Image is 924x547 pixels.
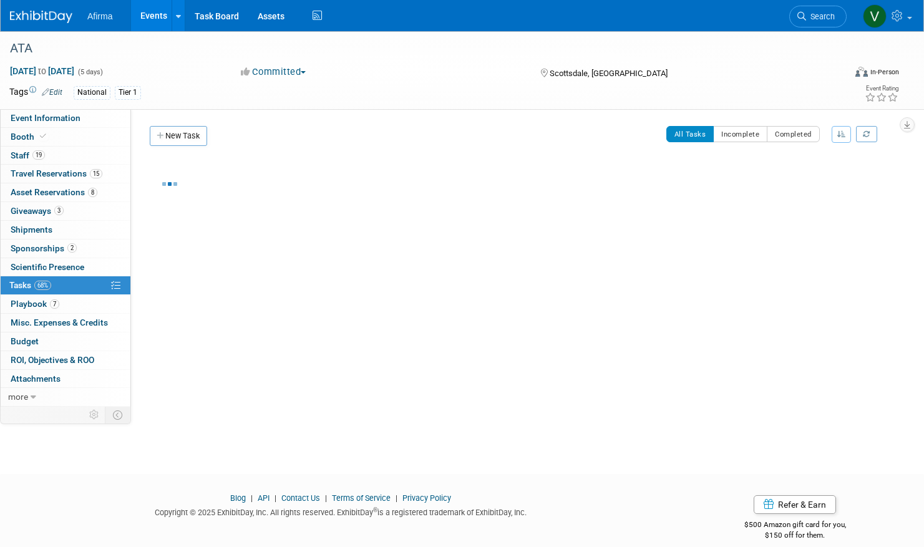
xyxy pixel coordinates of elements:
[1,258,130,276] a: Scientific Presence
[6,37,824,60] div: ATA
[11,187,97,197] span: Asset Reservations
[84,407,105,423] td: Personalize Event Tab Strip
[74,86,110,99] div: National
[50,299,59,309] span: 7
[87,11,112,21] span: Afirma
[248,493,256,503] span: |
[36,66,48,76] span: to
[34,281,51,290] span: 68%
[1,332,130,351] a: Budget
[691,530,899,541] div: $150 off for them.
[713,126,767,142] button: Incomplete
[550,69,668,78] span: Scottsdale, [GEOGRAPHIC_DATA]
[90,169,102,178] span: 15
[236,65,311,79] button: Committed
[1,165,130,183] a: Travel Reservations15
[856,126,877,142] a: Refresh
[1,221,130,239] a: Shipments
[766,65,899,84] div: Event Format
[806,12,835,21] span: Search
[9,65,75,77] span: [DATE] [DATE]
[9,504,672,518] div: Copyright © 2025 ExhibitDay, Inc. All rights reserved. ExhibitDay is a registered trademark of Ex...
[150,126,207,146] a: New Task
[42,88,62,97] a: Edit
[54,206,64,215] span: 3
[870,67,899,77] div: In-Person
[789,6,847,27] a: Search
[1,370,130,388] a: Attachments
[1,314,130,332] a: Misc. Expenses & Credits
[402,493,451,503] a: Privacy Policy
[1,147,130,165] a: Staff19
[11,243,77,253] span: Sponsorships
[11,225,52,235] span: Shipments
[373,506,377,513] sup: ®
[271,493,280,503] span: |
[322,493,330,503] span: |
[11,113,80,123] span: Event Information
[1,240,130,258] a: Sponsorships2
[88,188,97,197] span: 8
[865,85,898,92] div: Event Rating
[77,68,103,76] span: (5 days)
[230,493,246,503] a: Blog
[855,67,868,77] img: Format-Inperson.png
[1,295,130,313] a: Playbook7
[258,493,270,503] a: API
[332,493,391,503] a: Terms of Service
[11,336,39,346] span: Budget
[115,86,141,99] div: Tier 1
[8,392,28,402] span: more
[281,493,320,503] a: Contact Us
[11,132,49,142] span: Booth
[11,262,84,272] span: Scientific Presence
[11,150,45,160] span: Staff
[1,128,130,146] a: Booth
[1,388,130,406] a: more
[1,202,130,220] a: Giveaways3
[162,182,177,186] img: loading...
[9,280,51,290] span: Tasks
[666,126,714,142] button: All Tasks
[392,493,401,503] span: |
[1,276,130,294] a: Tasks68%
[11,299,59,309] span: Playbook
[691,511,899,540] div: $500 Amazon gift card for you,
[754,495,836,514] a: Refer & Earn
[40,133,46,140] i: Booth reservation complete
[767,126,820,142] button: Completed
[67,243,77,253] span: 2
[11,206,64,216] span: Giveaways
[32,150,45,160] span: 19
[1,109,130,127] a: Event Information
[10,11,72,23] img: ExhibitDay
[11,374,61,384] span: Attachments
[11,355,94,365] span: ROI, Objectives & ROO
[1,351,130,369] a: ROI, Objectives & ROO
[9,85,62,100] td: Tags
[11,317,108,327] span: Misc. Expenses & Credits
[11,168,102,178] span: Travel Reservations
[105,407,131,423] td: Toggle Event Tabs
[1,183,130,201] a: Asset Reservations8
[863,4,887,28] img: Vanessa Weber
